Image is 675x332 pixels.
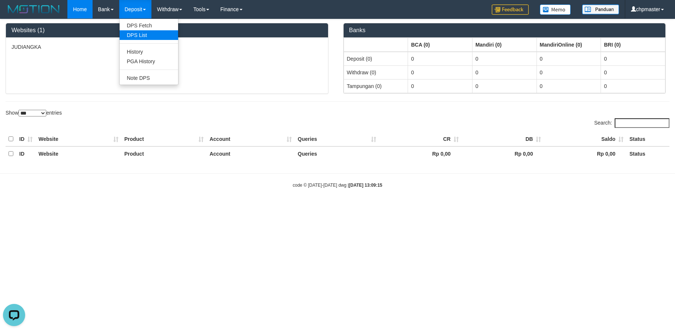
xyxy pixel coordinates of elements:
th: Group: activate to sort column ascending [408,38,472,52]
label: Show entries [6,109,62,116]
th: Rp 0,00 [544,146,626,161]
th: Group: activate to sort column ascending [472,38,537,52]
th: Group: activate to sort column ascending [601,38,665,52]
th: Account [207,146,295,161]
h3: Banks [349,27,660,34]
input: Search: [615,118,669,128]
th: Group: activate to sort column ascending [344,38,408,52]
td: Deposit (0) [344,52,408,66]
th: Saldo [544,132,626,146]
th: Queries [295,132,379,146]
th: Website [36,132,121,146]
th: Website [36,146,121,161]
select: Showentries [19,110,46,116]
th: Status [626,146,669,161]
button: Open LiveChat chat widget [3,3,25,25]
th: Product [121,146,207,161]
th: Rp 0,00 [379,146,461,161]
td: 0 [408,79,472,93]
td: 0 [601,79,665,93]
td: 0 [472,79,537,93]
strong: [DATE] 13:09:15 [349,183,382,188]
img: MOTION_logo.png [6,4,62,15]
th: Group: activate to sort column ascending [537,38,601,52]
td: 0 [537,79,601,93]
p: JUDIANGKA [11,43,323,51]
img: Feedback.jpg [492,4,529,15]
td: 0 [408,52,472,66]
th: CR [379,132,461,146]
th: Queries [295,146,379,161]
td: 0 [537,52,601,66]
a: History [120,47,178,57]
td: 0 [537,65,601,79]
th: ID [16,146,36,161]
td: 0 [601,52,665,66]
a: PGA History [120,57,178,66]
th: Account [207,132,295,146]
small: code © [DATE]-[DATE] dwg | [293,183,382,188]
a: Note DPS [120,73,178,83]
td: 0 [472,52,537,66]
td: 0 [472,65,537,79]
th: Rp 0,00 [462,146,544,161]
img: Button%20Memo.svg [540,4,571,15]
img: panduan.png [582,4,619,14]
td: 0 [601,65,665,79]
h3: Websites (1) [11,27,323,34]
a: DPS List [120,30,178,40]
td: Withdraw (0) [344,65,408,79]
th: Product [121,132,207,146]
a: DPS Fetch [120,21,178,30]
th: Status [626,132,669,146]
th: ID [16,132,36,146]
th: DB [462,132,544,146]
td: 0 [408,65,472,79]
label: Search: [594,118,669,128]
td: Tampungan (0) [344,79,408,93]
